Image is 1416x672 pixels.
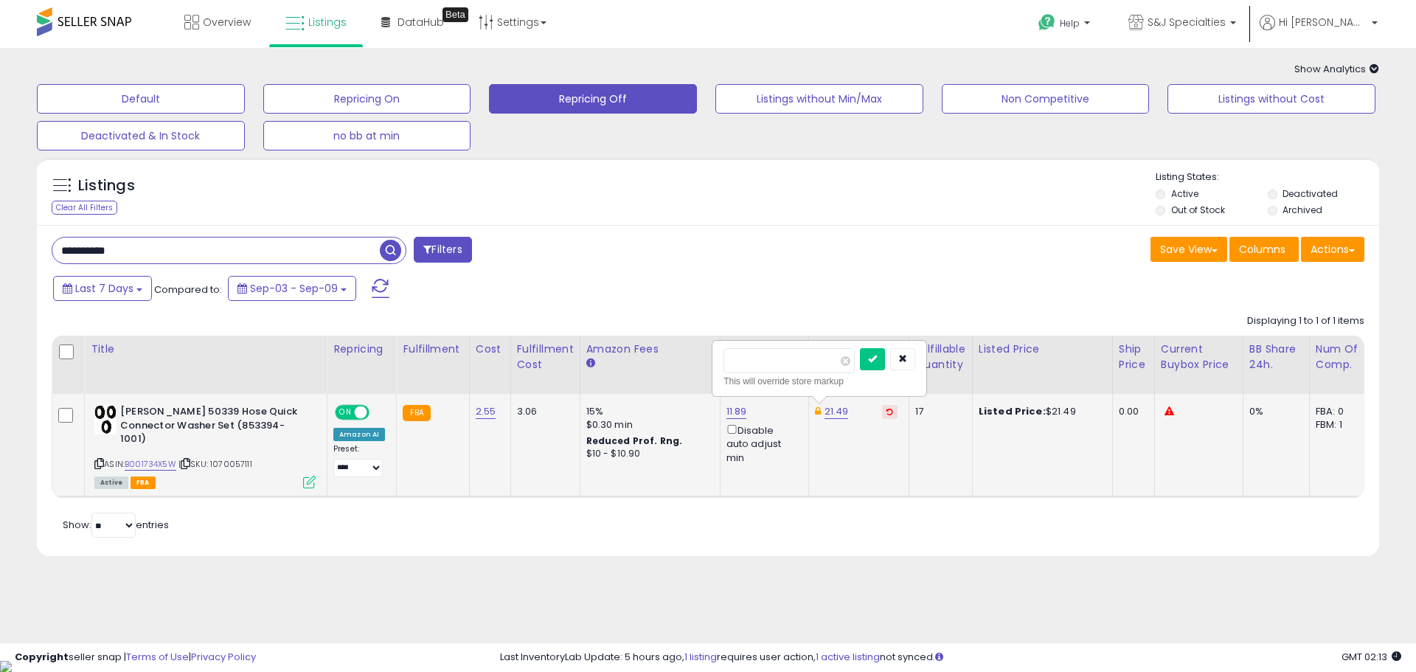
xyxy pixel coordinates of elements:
[15,651,256,665] div: seller snap | |
[37,84,245,114] button: Default
[1171,204,1225,216] label: Out of Stock
[586,342,714,357] div: Amazon Fees
[154,283,222,297] span: Compared to:
[94,405,316,487] div: ASIN:
[915,405,961,418] div: 17
[979,342,1106,357] div: Listed Price
[414,237,471,263] button: Filters
[403,342,462,357] div: Fulfillment
[191,650,256,664] a: Privacy Policy
[203,15,251,30] span: Overview
[979,405,1101,418] div: $21.49
[586,418,709,432] div: $0.30 min
[825,404,849,419] a: 21.49
[816,650,880,664] a: 1 active listing
[333,428,385,441] div: Amazon AI
[91,342,321,357] div: Title
[228,276,356,301] button: Sep-03 - Sep-09
[263,121,471,150] button: no bb at min
[53,276,152,301] button: Last 7 Days
[476,404,496,419] a: 2.55
[723,374,915,389] div: This will override store markup
[94,405,117,434] img: 41k6hTdhgkL._SL40_.jpg
[37,121,245,150] button: Deactivated & In Stock
[586,448,709,460] div: $10 - $10.90
[1156,170,1378,184] p: Listing States:
[586,405,709,418] div: 15%
[131,477,156,489] span: FBA
[517,405,569,418] div: 3.06
[1119,405,1143,418] div: 0.00
[1316,405,1364,418] div: FBA: 0
[684,650,717,664] a: 1 listing
[52,201,117,215] div: Clear All Filters
[75,281,133,296] span: Last 7 Days
[942,84,1150,114] button: Non Competitive
[398,15,444,30] span: DataHub
[1167,84,1375,114] button: Listings without Cost
[586,434,683,447] b: Reduced Prof. Rng.
[1260,15,1378,48] a: Hi [PERSON_NAME]
[1038,13,1056,32] i: Get Help
[1171,187,1198,200] label: Active
[442,7,468,22] div: Tooltip anchor
[1316,418,1364,432] div: FBM: 1
[1119,342,1148,373] div: Ship Price
[1249,342,1303,373] div: BB Share 24h.
[489,84,697,114] button: Repricing Off
[94,477,128,489] span: All listings currently available for purchase on Amazon
[726,422,797,465] div: Disable auto adjust min
[78,176,135,196] h5: Listings
[1239,242,1285,257] span: Columns
[263,84,471,114] button: Repricing On
[1342,650,1401,664] span: 2025-09-18 02:13 GMT
[915,342,966,373] div: Fulfillable Quantity
[500,651,1401,665] div: Last InventoryLab Update: 5 hours ago, requires user action, not synced.
[333,342,390,357] div: Repricing
[517,342,574,373] div: Fulfillment Cost
[336,406,355,419] span: ON
[1301,237,1364,262] button: Actions
[1027,2,1105,48] a: Help
[63,518,169,532] span: Show: entries
[1283,187,1338,200] label: Deactivated
[1249,405,1298,418] div: 0%
[1279,15,1367,30] span: Hi [PERSON_NAME]
[126,650,189,664] a: Terms of Use
[250,281,338,296] span: Sep-03 - Sep-09
[715,84,923,114] button: Listings without Min/Max
[586,357,595,370] small: Amazon Fees.
[1316,342,1370,373] div: Num of Comp.
[120,405,299,450] b: [PERSON_NAME] 50339 Hose Quick Connector Washer Set (853394-1001)
[1148,15,1226,30] span: S&J Specialties
[367,406,391,419] span: OFF
[1060,17,1080,30] span: Help
[726,404,747,419] a: 11.89
[178,458,252,470] span: | SKU: 1070057111
[1294,62,1379,76] span: Show Analytics
[333,444,385,477] div: Preset:
[476,342,504,357] div: Cost
[979,404,1046,418] b: Listed Price:
[308,15,347,30] span: Listings
[1283,204,1322,216] label: Archived
[1161,342,1237,373] div: Current Buybox Price
[1229,237,1299,262] button: Columns
[403,405,430,421] small: FBA
[125,458,176,471] a: B001734X5W
[15,650,69,664] strong: Copyright
[1247,314,1364,328] div: Displaying 1 to 1 of 1 items
[1150,237,1227,262] button: Save View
